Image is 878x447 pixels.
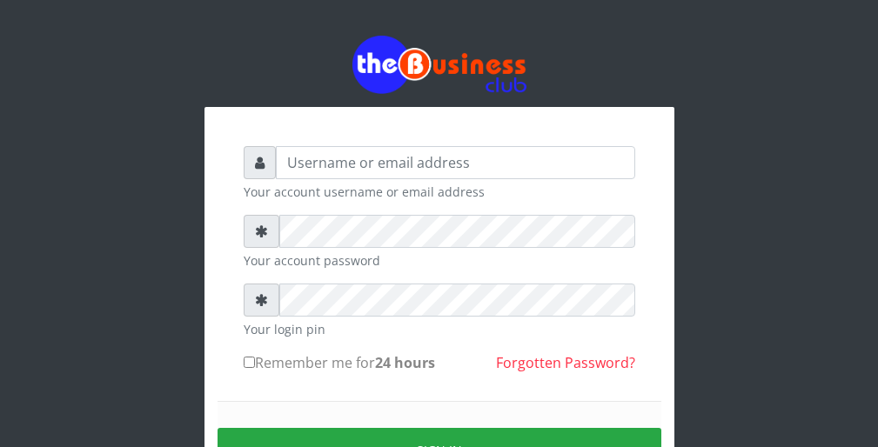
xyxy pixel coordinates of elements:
[244,320,635,338] small: Your login pin
[244,183,635,201] small: Your account username or email address
[244,352,435,373] label: Remember me for
[276,146,635,179] input: Username or email address
[496,353,635,372] a: Forgotten Password?
[244,251,635,270] small: Your account password
[244,357,255,368] input: Remember me for24 hours
[375,353,435,372] b: 24 hours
